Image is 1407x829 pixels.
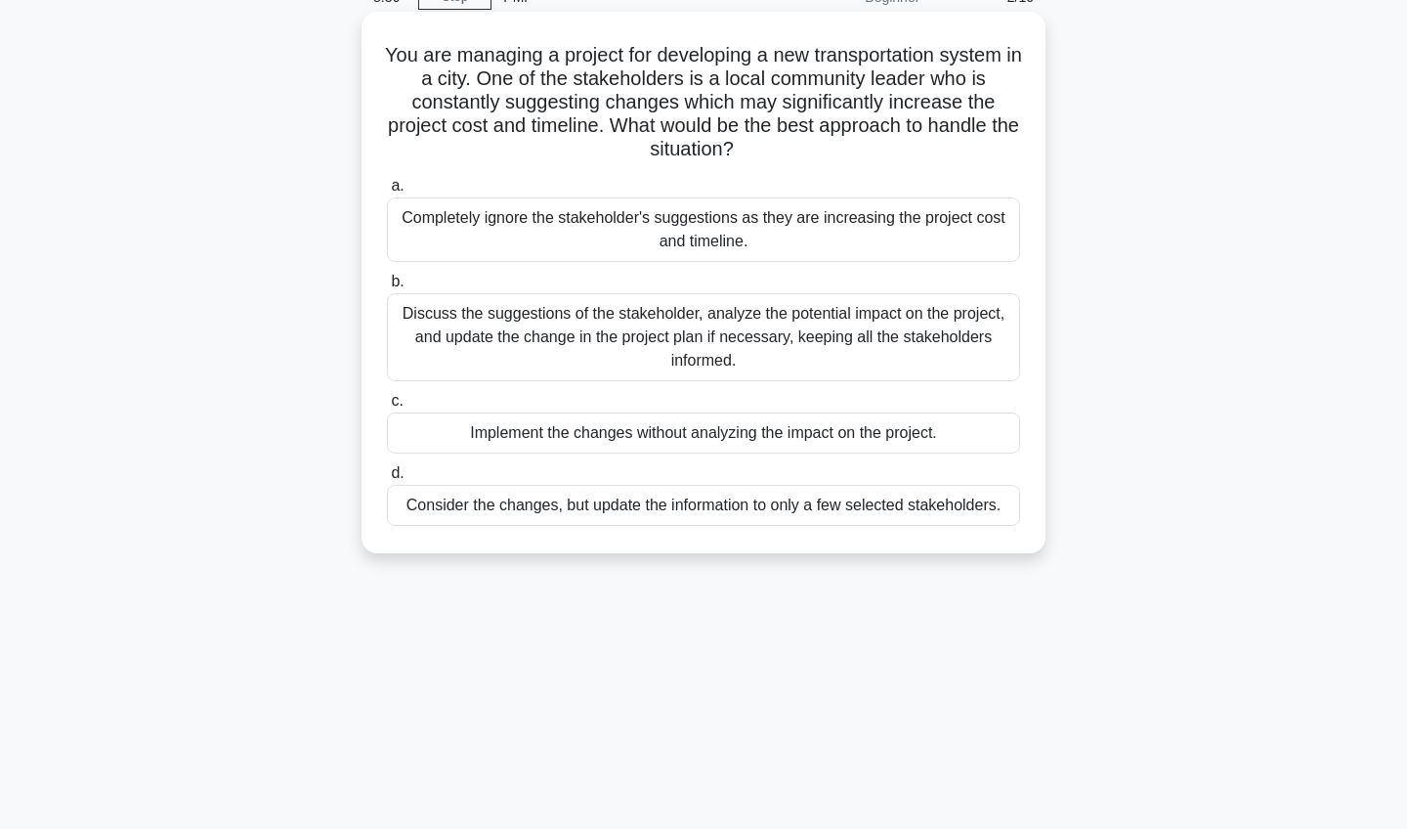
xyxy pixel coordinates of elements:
[391,177,404,194] span: a.
[391,273,404,289] span: b.
[385,43,1022,162] h5: You are managing a project for developing a new transportation system in a city. One of the stake...
[387,485,1020,526] div: Consider the changes, but update the information to only a few selected stakeholders.
[387,293,1020,381] div: Discuss the suggestions of the stakeholder, analyze the potential impact on the project, and upda...
[391,392,403,409] span: c.
[391,464,404,481] span: d.
[387,197,1020,262] div: Completely ignore the stakeholder's suggestions as they are increasing the project cost and timel...
[387,413,1020,454] div: Implement the changes without analyzing the impact on the project.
